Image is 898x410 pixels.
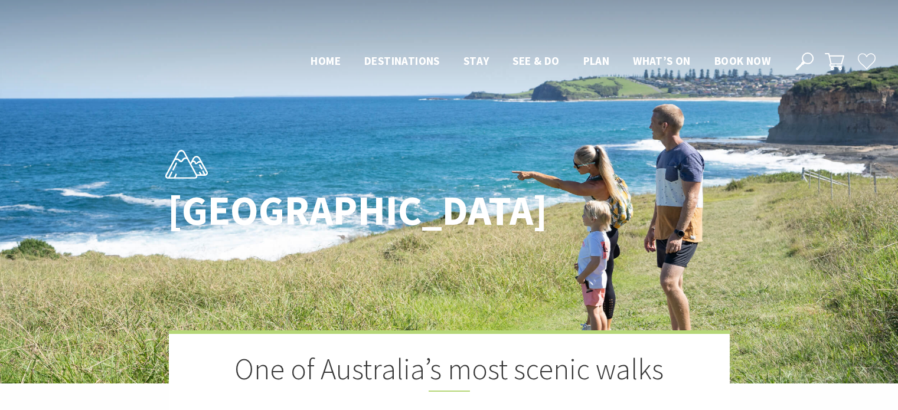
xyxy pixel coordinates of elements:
h2: One of Australia’s most scenic walks [228,352,671,392]
span: Book now [714,54,770,68]
span: See & Do [512,54,559,68]
span: Plan [583,54,610,68]
span: What’s On [633,54,691,68]
span: Destinations [364,54,440,68]
nav: Main Menu [299,52,782,71]
span: Home [311,54,341,68]
h1: [GEOGRAPHIC_DATA] [168,188,501,234]
span: Stay [463,54,489,68]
